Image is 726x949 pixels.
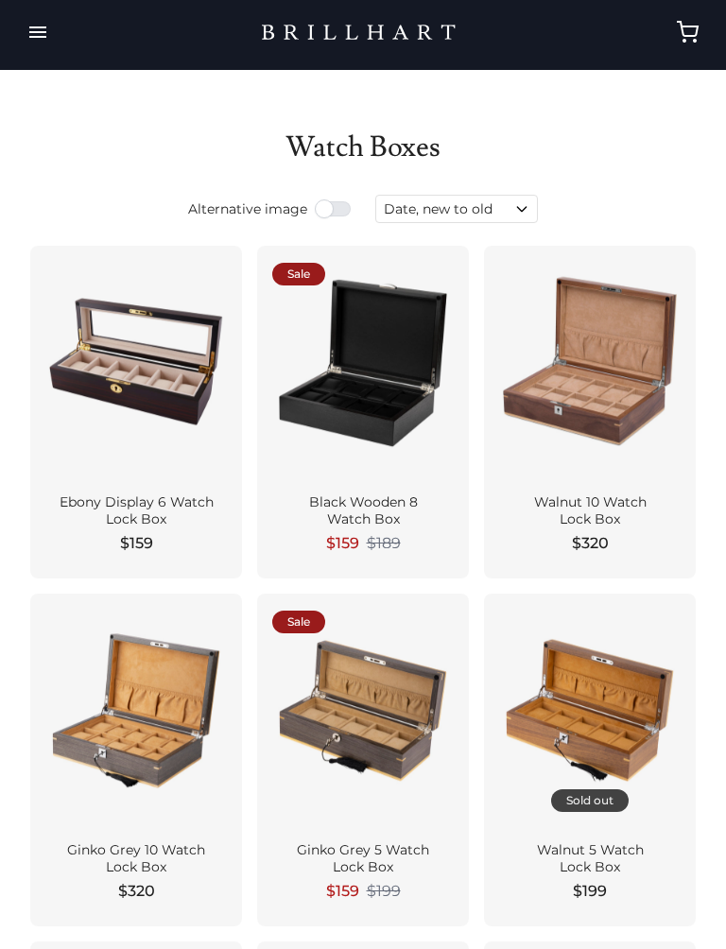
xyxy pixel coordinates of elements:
[572,532,609,555] span: $320
[507,494,673,527] div: Walnut 10 Watch Lock Box
[30,130,696,164] h1: Watch Boxes
[326,880,359,903] span: $159
[280,494,446,527] div: Black Wooden 8 Watch Box
[326,532,359,555] span: $159
[272,263,325,285] div: Sale
[507,842,673,875] div: Walnut 5 Watch Lock Box
[188,199,307,218] span: Alternative image
[367,534,401,553] span: $189
[484,246,696,578] a: Walnut 10 Watch Lock Box $320
[120,532,153,555] span: $159
[280,842,446,875] div: Ginko Grey 5 Watch Lock Box
[484,594,696,926] a: Sold out Walnut 5 Watch Lock Box $199
[272,611,325,633] div: Sale
[315,199,353,218] input: Use setting
[257,594,469,926] a: Sale Ginko Grey 5 Watch Lock Box $159 $199
[257,246,469,578] a: Sale Black Wooden 8 Watch Box $159 $189
[118,880,155,903] span: $320
[573,880,607,903] span: $199
[30,594,242,926] a: Ginko Grey 10 Watch Lock Box $320
[53,842,219,875] div: Ginko Grey 10 Watch Lock Box
[30,246,242,578] a: Ebony Display 6 Watch Lock Box $159
[53,494,219,527] div: Ebony Display 6 Watch Lock Box
[367,882,401,901] span: $199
